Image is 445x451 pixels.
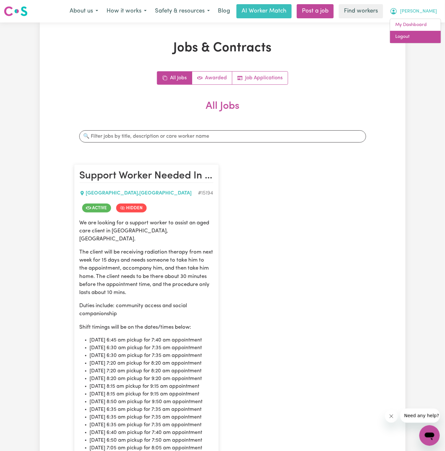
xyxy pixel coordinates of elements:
[151,4,214,18] button: Safety & resources
[80,219,213,243] p: We are looking for a support worker to assist an aged care client in [GEOGRAPHIC_DATA], [GEOGRAPH...
[74,100,371,123] h2: All Jobs
[90,398,213,406] li: [DATE] 8:50 am pickup for 9:50 am appointment
[400,409,440,423] iframe: Message from company
[82,204,111,212] span: Job is active
[339,4,383,18] a: Find workers
[90,336,213,344] li: [DATE] 6:45 am pickup for 7:40 am appointment
[90,429,213,437] li: [DATE] 6:40 am pickup for 7:40 am appointment
[386,4,441,18] button: My Account
[90,344,213,352] li: [DATE] 6:30 am pickup for 7:35 am appointment
[80,170,213,183] h2: Support Worker Needed In Winston Hills, NSW
[80,323,213,331] p: Shift timings will be on the dates/times below:
[90,421,213,429] li: [DATE] 6:35 am pickup for 7:35 am appointment
[4,4,28,19] a: Careseekers logo
[90,383,213,390] li: [DATE] 8:15 am pickup for 9:15 am appointment
[4,5,28,17] img: Careseekers logo
[90,352,213,360] li: [DATE] 6:30 am pickup for 7:35 am appointment
[116,204,147,212] span: Job is hidden
[90,360,213,367] li: [DATE] 7:20 am pickup for 8:20 am appointment
[236,4,292,18] a: AI Worker Match
[90,406,213,413] li: [DATE] 6:35 am pickup for 7:35 am appointment
[198,189,213,197] div: Job ID #15194
[79,130,366,143] input: 🔍 Filter jobs by title, description or care worker name
[390,31,441,43] a: Logout
[90,437,213,444] li: [DATE] 6:50 am pickup for 7:50 am appointment
[214,4,234,18] a: Blog
[232,72,288,84] a: Job applications
[65,4,102,18] button: About us
[157,72,192,84] a: All jobs
[192,72,232,84] a: Active jobs
[90,413,213,421] li: [DATE] 6:35 am pickup for 7:35 am appointment
[80,189,198,197] div: [GEOGRAPHIC_DATA] , [GEOGRAPHIC_DATA]
[74,40,371,56] h1: Jobs & Contracts
[385,410,398,423] iframe: Close message
[102,4,151,18] button: How it works
[90,390,213,398] li: [DATE] 8:15 am pickup for 9:15 am appointment
[390,19,441,43] div: My Account
[80,248,213,297] p: The client will be receiving radiation therapy from next week for 15 days and needs someone to ta...
[90,375,213,383] li: [DATE] 8:20 am pickup for 9:20 am appointment
[80,302,213,318] p: Duties include: community access and social companionship
[90,367,213,375] li: [DATE] 7:20 am pickup for 8:20 am appointment
[419,425,440,446] iframe: Button to launch messaging window
[390,19,441,31] a: My Dashboard
[297,4,334,18] a: Post a job
[400,8,437,15] span: [PERSON_NAME]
